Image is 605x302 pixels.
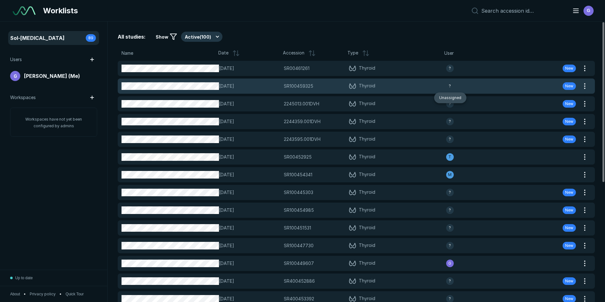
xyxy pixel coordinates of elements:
span: ? [449,225,451,231]
span: User [444,50,454,57]
div: avatar-name [446,135,454,143]
span: Thyroid [359,189,375,196]
div: avatar-name [446,171,454,179]
span: New [565,66,573,71]
div: avatar-name [446,82,454,90]
span: G [14,73,17,79]
span: New [565,119,573,124]
span: • [59,291,62,297]
button: Quick Tour [65,291,84,297]
span: Thyroid [359,277,375,285]
span: M [448,172,452,178]
span: Show [156,34,168,40]
span: [DATE] [219,136,280,143]
span: [DATE] [219,224,280,231]
div: avatar-name [446,224,454,232]
button: Active(100) [181,32,222,42]
span: New [565,225,573,231]
span: All studies: [118,33,146,41]
span: SR100445303 [284,189,313,196]
a: [DATE]SR100449607Thyroidavatar-name [118,256,580,271]
span: Thyroid [359,153,375,161]
span: ? [449,243,451,249]
span: [DATE] [219,278,280,285]
span: [DATE] [219,189,280,196]
div: avatar-name [446,277,454,285]
input: Search accession id… [481,8,564,14]
span: New [565,296,573,302]
span: Name [122,50,133,57]
span: 89 [88,35,93,41]
span: SR100449607 [284,260,314,267]
a: Privacy policy [30,291,56,297]
div: New [563,118,576,125]
span: [DATE] [219,171,280,178]
span: SR100454985 [284,207,314,214]
div: New [563,82,576,90]
div: New [563,189,576,196]
span: [DATE] [219,65,280,72]
a: [DATE]SR100454341Thyroidavatar-name [118,167,580,182]
span: ? [449,296,451,302]
span: Thyroid [359,260,375,267]
span: G [448,261,451,266]
a: avatar-name[PERSON_NAME] (Me) [9,70,98,82]
span: [DATE] [219,83,280,90]
span: Workspaces [10,94,36,101]
span: Thyroid [359,135,375,143]
span: ? [449,278,451,284]
span: [PERSON_NAME] (Me) [24,72,80,80]
span: 2243595.001DVH [284,136,321,143]
span: New [565,101,573,107]
span: ? [449,66,451,71]
span: Thyroid [359,171,375,179]
a: [DATE]SR00452925Thyroidavatar-name [118,149,580,165]
span: ? [449,136,451,142]
span: Type [347,49,358,57]
span: ? [449,207,451,213]
span: New [565,243,573,249]
div: avatar-name [10,71,20,81]
span: SR100451531 [284,224,311,231]
div: New [563,224,576,232]
span: Thyroid [359,242,375,249]
span: T [448,154,451,160]
div: New [563,100,576,108]
span: Accession [283,49,304,57]
div: avatar-name [446,206,454,214]
span: SR400452886 [284,278,315,285]
span: • [24,291,26,297]
div: New [563,65,576,72]
span: Up to date [15,275,33,281]
span: Thyroid [359,206,375,214]
span: SR100447730 [284,242,314,249]
span: New [565,83,573,89]
span: Date [218,49,228,57]
span: Workspaces have not yet been configured by admins [25,117,82,128]
button: About [10,291,20,297]
div: New [563,277,576,285]
a: Sol-[MEDICAL_DATA]89 [9,32,98,44]
span: Thyroid [359,118,375,125]
span: [DATE] [219,154,280,160]
div: avatar-name [446,65,454,72]
span: SR100459325 [284,83,313,90]
span: New [565,136,573,142]
button: Up to date [10,270,33,286]
div: New [563,242,576,249]
div: avatar-name [446,100,454,108]
span: ? [449,119,451,124]
span: [DATE] [219,260,280,267]
span: Worklists [43,5,78,16]
div: avatar-name [446,153,454,161]
span: Thyroid [359,224,375,232]
button: avatar-name [568,4,595,17]
span: [DATE] [219,100,280,107]
span: SR00452925 [284,154,312,160]
img: See-Mode Logo [13,6,35,15]
span: ? [449,83,451,89]
span: SR00461261 [284,65,309,72]
div: New [563,206,576,214]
